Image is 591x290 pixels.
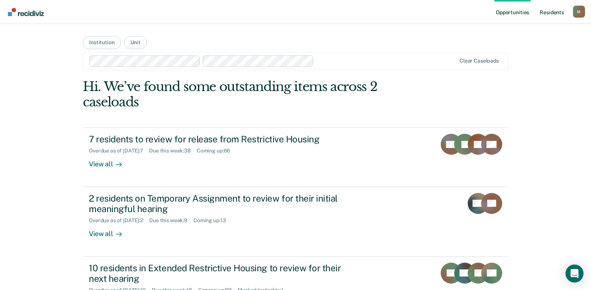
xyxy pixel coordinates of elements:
[89,154,131,169] div: View all
[89,148,149,154] div: Overdue as of [DATE] : 7
[89,193,352,215] div: 2 residents on Temporary Assignment to review for their initial meaningful hearing
[83,36,121,49] button: Institution
[149,148,197,154] div: Due this week : 38
[83,127,508,187] a: 7 residents to review for release from Restrictive HousingOverdue as of [DATE]:7Due this week:38C...
[89,263,352,284] div: 10 residents in Extended Restrictive Housing to review for their next hearing
[459,58,499,64] div: Clear caseloads
[573,6,585,18] button: Profile dropdown button
[83,187,508,257] a: 2 residents on Temporary Assignment to review for their initial meaningful hearingOverdue as of [...
[149,217,193,224] div: Due this week : 9
[566,265,584,283] div: Open Intercom Messenger
[573,6,585,18] div: M
[83,79,423,110] div: Hi. We’ve found some outstanding items across 2 caseloads
[193,217,232,224] div: Coming up : 13
[89,217,149,224] div: Overdue as of [DATE] : 2
[89,224,131,238] div: View all
[197,148,236,154] div: Coming up : 66
[124,36,147,49] button: Unit
[89,134,352,145] div: 7 residents to review for release from Restrictive Housing
[8,8,44,16] img: Recidiviz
